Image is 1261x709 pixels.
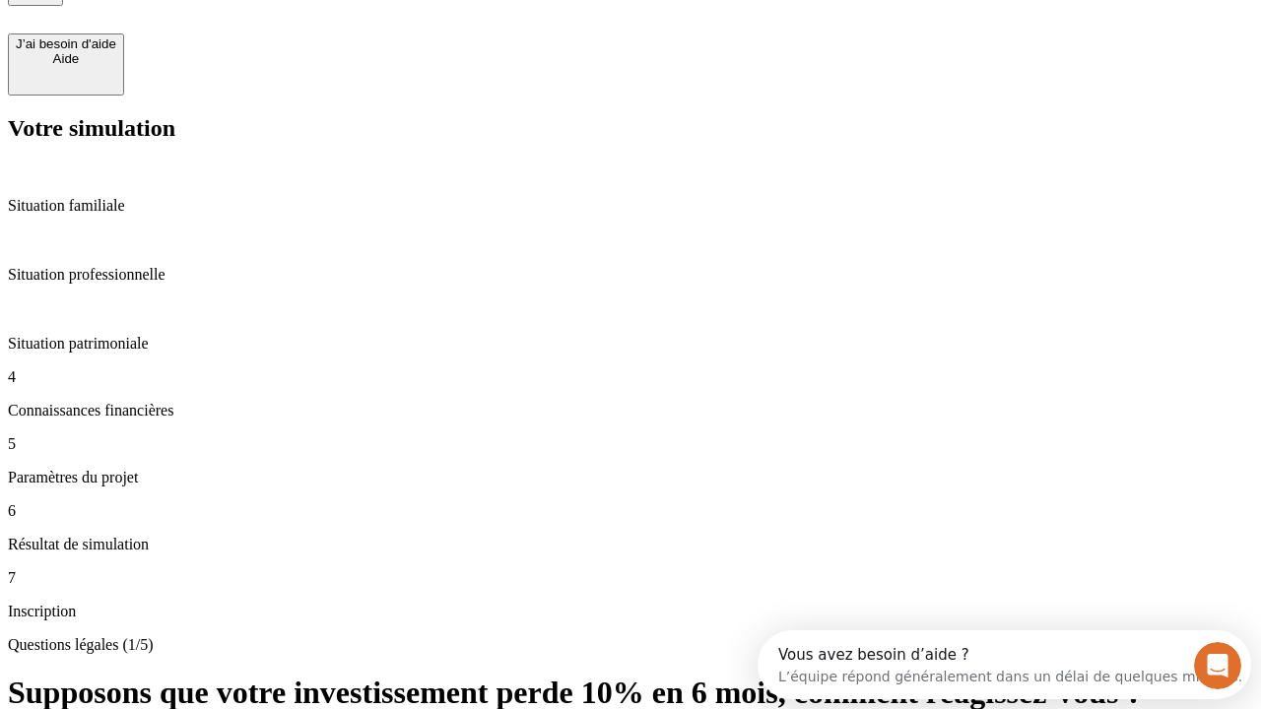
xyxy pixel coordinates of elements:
div: Aide [16,51,116,66]
div: L’équipe répond généralement dans un délai de quelques minutes. [21,32,485,53]
p: Résultat de simulation [8,536,1253,553]
div: J’ai besoin d'aide [16,36,116,51]
iframe: Intercom live chat [1194,642,1241,689]
h2: Votre simulation [8,115,1253,142]
p: 7 [8,569,1253,587]
div: Ouvrir le Messenger Intercom [8,8,543,62]
p: 5 [8,435,1253,453]
p: Inscription [8,603,1253,620]
button: J’ai besoin d'aideAide [8,33,124,96]
p: Situation professionnelle [8,266,1253,284]
iframe: Intercom live chat discovery launcher [758,630,1251,699]
div: Vous avez besoin d’aide ? [21,17,485,32]
p: Situation patrimoniale [8,335,1253,353]
p: Situation familiale [8,197,1253,215]
p: Paramètres du projet [8,469,1253,486]
p: Connaissances financières [8,402,1253,419]
p: Questions légales (1/5) [8,636,1253,654]
p: 6 [8,502,1253,520]
p: 4 [8,368,1253,386]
